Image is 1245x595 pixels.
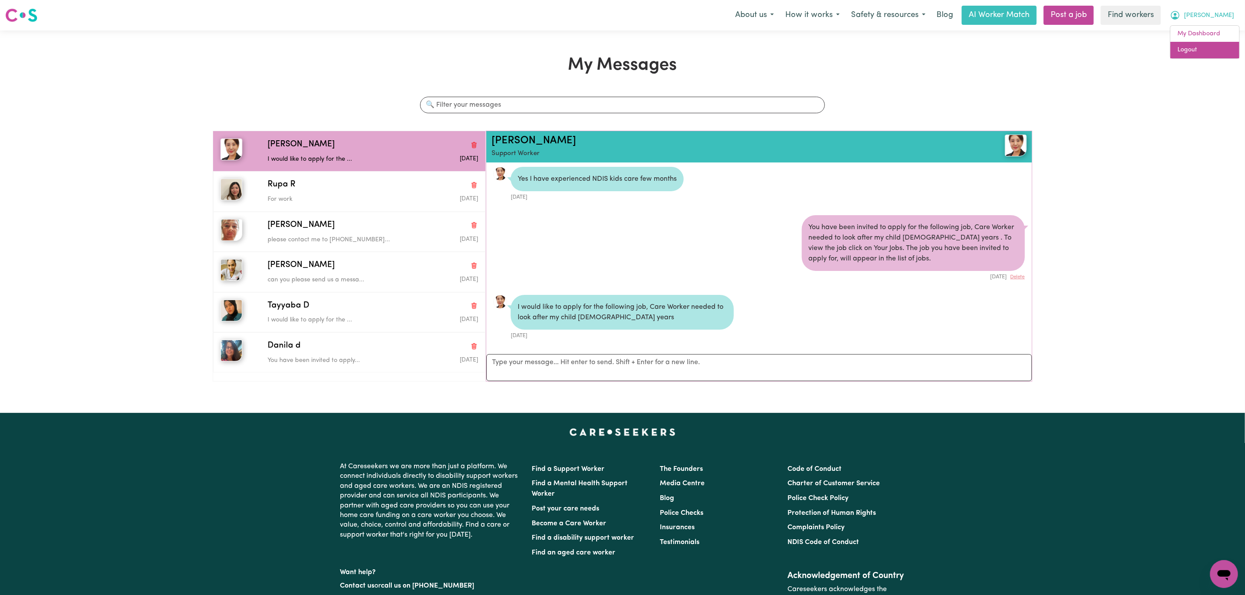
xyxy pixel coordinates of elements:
[268,235,408,245] p: please contact me to [PHONE_NUMBER]...
[470,139,478,150] button: Delete conversation
[470,179,478,191] button: Delete conversation
[729,6,780,24] button: About us
[213,55,1032,76] h1: My Messages
[787,510,876,517] a: Protection of Human Rights
[511,295,734,330] div: I would like to apply for the following job, Care Worker needed to look after my child [DEMOGRAPH...
[268,315,408,325] p: I would like to apply for the ...
[802,271,1025,281] div: [DATE]
[5,5,37,25] a: Careseekers logo
[213,332,485,372] button: Danila dDanila dDelete conversationYou have been invited to apply...Message sent on July 1, 2025
[511,167,684,191] div: Yes I have experienced NDIS kids care few months
[532,534,634,541] a: Find a disability support worker
[268,275,408,285] p: can you please send us a messa...
[221,219,242,241] img: Maria S
[340,564,522,577] p: Want help?
[787,539,859,546] a: NDIS Code of Conduct
[532,505,600,512] a: Post your care needs
[470,300,478,311] button: Delete conversation
[221,300,242,321] img: Tayyaba D
[268,179,295,191] span: Rupa R
[213,292,485,332] button: Tayyaba DTayyaba DDelete conversationI would like to apply for the ...Message sent on July 2, 2025
[492,149,937,159] p: Support Worker
[660,495,674,502] a: Blog
[460,317,478,322] span: Message sent on July 2, 2025
[5,7,37,23] img: Careseekers logo
[511,330,734,340] div: [DATE]
[268,139,335,151] span: [PERSON_NAME]
[493,167,507,181] img: 0DE96B7AC9B74D0EF5183BF10F295561_avatar_blob
[570,429,675,436] a: Careseekers home page
[532,480,628,497] a: Find a Mental Health Support Worker
[780,6,845,24] button: How it works
[787,495,848,502] a: Police Check Policy
[460,277,478,282] span: Message sent on July 2, 2025
[420,97,824,113] input: 🔍 Filter your messages
[787,466,841,473] a: Code of Conduct
[268,195,408,204] p: For work
[845,6,931,24] button: Safety & resources
[802,215,1025,271] div: You have been invited to apply for the following job, Care Worker needed to look after my child [...
[660,539,699,546] a: Testimonials
[660,524,695,531] a: Insurances
[470,220,478,231] button: Delete conversation
[1170,42,1239,58] a: Logout
[493,295,507,309] a: View Jin K's profile
[268,219,335,232] span: [PERSON_NAME]
[268,356,408,365] p: You have been invited to apply...
[493,167,507,181] a: View Jin K's profile
[213,212,485,252] button: Maria S[PERSON_NAME]Delete conversationplease contact me to [PHONE_NUMBER]...Message sent on July...
[460,357,478,363] span: Message sent on July 1, 2025
[492,135,576,146] a: [PERSON_NAME]
[1210,560,1238,588] iframe: Button to launch messaging window, conversation in progress
[1044,6,1094,25] a: Post a job
[340,582,375,589] a: Contact us
[381,582,475,589] a: call us on [PHONE_NUMBER]
[931,6,958,25] a: Blog
[340,578,522,594] p: or
[1170,26,1239,42] a: My Dashboard
[460,196,478,202] span: Message sent on July 2, 2025
[268,155,408,164] p: I would like to apply for the ...
[221,139,242,160] img: Jin K
[460,237,478,242] span: Message sent on July 1, 2025
[460,156,478,162] span: Message sent on August 6, 2025
[470,260,478,271] button: Delete conversation
[962,6,1037,25] a: AI Worker Match
[493,295,507,309] img: 0DE96B7AC9B74D0EF5183BF10F295561_avatar_blob
[213,131,485,171] button: Jin K[PERSON_NAME]Delete conversationI would like to apply for the ...Message sent on August 6, 2025
[660,480,705,487] a: Media Centre
[1011,274,1025,281] button: Delete
[660,510,703,517] a: Police Checks
[340,458,522,543] p: At Careseekers we are more than just a platform. We connect individuals directly to disability su...
[213,171,485,211] button: Rupa RRupa RDelete conversationFor workMessage sent on July 2, 2025
[221,259,242,281] img: Catalina H
[268,300,309,312] span: Tayyaba D
[221,340,242,362] img: Danila d
[268,340,301,352] span: Danila d
[1101,6,1161,25] a: Find workers
[213,252,485,292] button: Catalina H[PERSON_NAME]Delete conversationcan you please send us a messa...Message sent on July 2...
[660,466,703,473] a: The Founders
[268,259,335,272] span: [PERSON_NAME]
[787,480,880,487] a: Charter of Customer Service
[511,191,684,201] div: [DATE]
[532,520,607,527] a: Become a Care Worker
[787,571,905,581] h2: Acknowledgement of Country
[1170,25,1240,59] div: My Account
[1164,6,1240,24] button: My Account
[1184,11,1234,20] span: [PERSON_NAME]
[1005,135,1027,156] img: View Jin K's profile
[787,524,845,531] a: Complaints Policy
[470,340,478,352] button: Delete conversation
[221,179,242,200] img: Rupa R
[532,549,616,556] a: Find an aged care worker
[532,466,605,473] a: Find a Support Worker
[937,135,1027,156] a: Jin K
